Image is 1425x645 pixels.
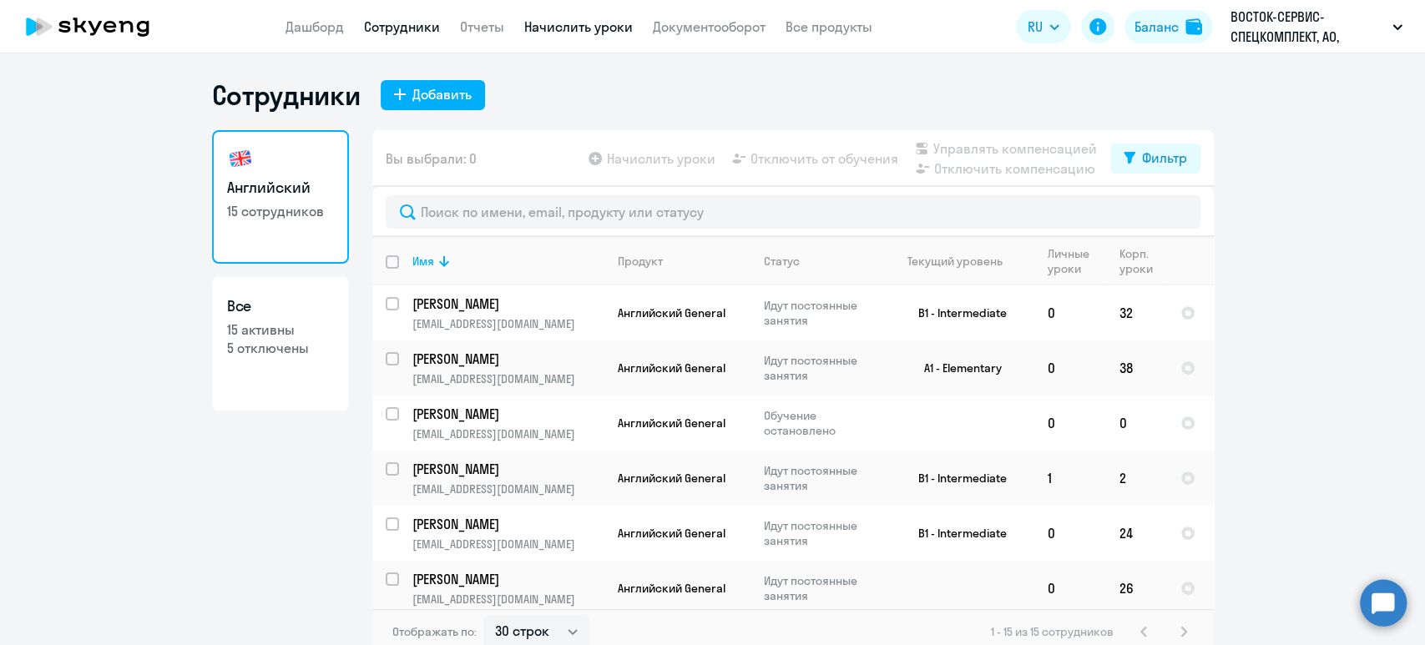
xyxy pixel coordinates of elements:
[879,285,1034,340] td: B1 - Intermediate
[764,408,878,438] p: Обучение остановлено
[1185,18,1202,35] img: balance
[227,295,334,317] h3: Все
[1034,340,1106,396] td: 0
[412,405,601,423] p: [PERSON_NAME]
[412,295,601,313] p: [PERSON_NAME]
[1034,285,1106,340] td: 0
[764,518,878,548] p: Идут постоянные занятия
[764,573,878,603] p: Идут постоянные занятия
[1048,246,1105,276] div: Личные уроки
[1222,7,1411,47] button: ВОСТОК-СЕРВИС-СПЕЦКОМПЛЕКТ, АО, Промкомплектация ООО \ ГК Восток Сервис
[618,526,725,541] span: Английский General
[1034,506,1106,561] td: 0
[412,254,434,269] div: Имя
[764,353,878,383] p: Идут постоянные занятия
[1016,10,1071,43] button: RU
[412,405,604,423] a: [PERSON_NAME]
[764,254,878,269] div: Статус
[764,463,878,493] p: Идут постоянные занятия
[618,471,725,486] span: Английский General
[381,80,485,110] button: Добавить
[227,177,334,199] h3: Английский
[1106,561,1167,616] td: 26
[412,570,601,588] p: [PERSON_NAME]
[786,18,872,35] a: Все продукты
[1106,340,1167,396] td: 38
[386,195,1200,229] input: Поиск по имени, email, продукту или статусу
[1028,17,1043,37] span: RU
[412,515,604,533] a: [PERSON_NAME]
[212,277,349,411] a: Все15 активны5 отключены
[879,506,1034,561] td: B1 - Intermediate
[364,18,440,35] a: Сотрудники
[879,340,1034,396] td: A1 - Elementary
[412,460,601,478] p: [PERSON_NAME]
[892,254,1033,269] div: Текущий уровень
[1034,561,1106,616] td: 0
[618,254,750,269] div: Продукт
[412,350,601,368] p: [PERSON_NAME]
[412,350,604,368] a: [PERSON_NAME]
[1048,246,1094,276] div: Личные уроки
[991,624,1114,639] span: 1 - 15 из 15 сотрудников
[764,298,878,328] p: Идут постоянные занятия
[212,130,349,264] a: Английский15 сотрудников
[1142,148,1187,168] div: Фильтр
[1134,17,1179,37] div: Баланс
[524,18,633,35] a: Начислить уроки
[1034,396,1106,451] td: 0
[1119,246,1166,276] div: Корп. уроки
[412,460,604,478] a: [PERSON_NAME]
[392,624,477,639] span: Отображать по:
[907,254,1003,269] div: Текущий уровень
[212,78,361,112] h1: Сотрудники
[764,254,800,269] div: Статус
[1106,451,1167,506] td: 2
[412,570,604,588] a: [PERSON_NAME]
[618,360,725,375] span: Английский General
[1106,506,1167,561] td: 24
[1110,144,1200,174] button: Фильтр
[412,537,604,552] p: [EMAIL_ADDRESS][DOMAIN_NAME]
[1106,396,1167,451] td: 0
[227,145,254,172] img: english
[460,18,504,35] a: Отчеты
[227,339,334,357] p: 5 отключены
[618,581,725,596] span: Английский General
[412,515,601,533] p: [PERSON_NAME]
[412,481,604,496] p: [EMAIL_ADDRESS][DOMAIN_NAME]
[227,320,334,339] p: 15 активны
[1106,285,1167,340] td: 32
[412,371,604,386] p: [EMAIL_ADDRESS][DOMAIN_NAME]
[1119,246,1155,276] div: Корп. уроки
[412,84,472,104] div: Добавить
[412,316,604,331] p: [EMAIL_ADDRESS][DOMAIN_NAME]
[618,416,725,431] span: Английский General
[1230,7,1386,47] p: ВОСТОК-СЕРВИС-СПЕЦКОМПЛЕКТ, АО, Промкомплектация ООО \ ГК Восток Сервис
[412,295,604,313] a: [PERSON_NAME]
[412,592,604,607] p: [EMAIL_ADDRESS][DOMAIN_NAME]
[618,305,725,320] span: Английский General
[879,451,1034,506] td: B1 - Intermediate
[386,149,477,169] span: Вы выбрали: 0
[286,18,344,35] a: Дашборд
[618,254,663,269] div: Продукт
[412,254,604,269] div: Имя
[1124,10,1212,43] button: Балансbalance
[653,18,766,35] a: Документооборот
[1034,451,1106,506] td: 1
[412,426,604,441] p: [EMAIL_ADDRESS][DOMAIN_NAME]
[227,202,334,220] p: 15 сотрудников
